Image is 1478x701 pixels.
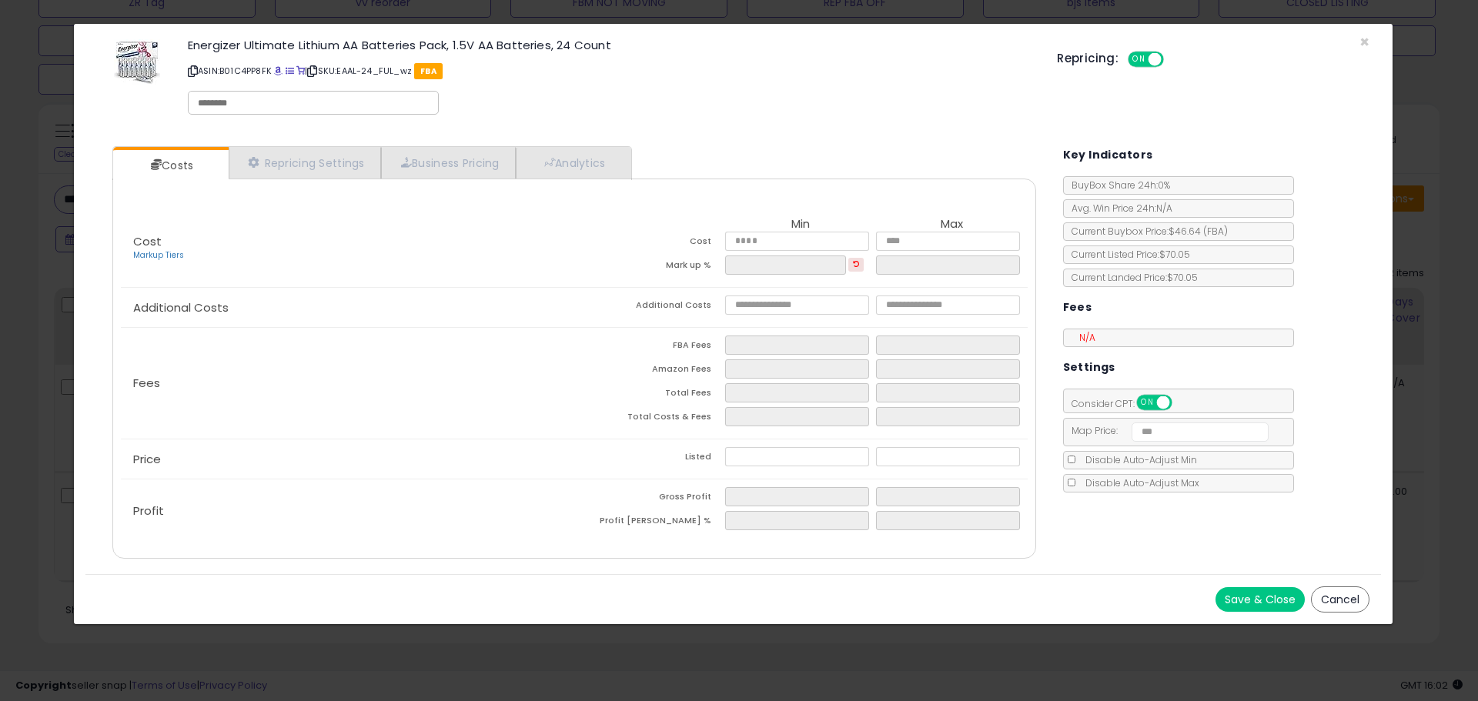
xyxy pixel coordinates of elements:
span: OFF [1169,396,1194,409]
a: All offer listings [286,65,294,77]
span: FBA [414,63,443,79]
td: Amazon Fees [574,359,725,383]
th: Max [876,218,1027,232]
a: Business Pricing [381,147,516,179]
span: OFF [1162,53,1186,66]
p: Fees [121,377,574,389]
td: Mark up % [574,255,725,279]
span: N/A [1072,331,1095,344]
span: Consider CPT: [1064,397,1192,410]
h3: Energizer Ultimate Lithium AA Batteries Pack, 1.5V AA Batteries, 24 Count [188,39,1034,51]
span: Current Landed Price: $70.05 [1064,271,1198,284]
span: Disable Auto-Adjust Min [1078,453,1197,466]
td: Gross Profit [574,487,725,511]
span: Map Price: [1064,424,1269,437]
h5: Key Indicators [1063,145,1153,165]
p: Additional Costs [121,302,574,314]
span: ON [1138,396,1157,409]
a: Markup Tiers [133,249,184,261]
span: × [1359,31,1369,53]
a: Costs [113,150,227,181]
td: Total Fees [574,383,725,407]
button: Cancel [1311,586,1369,613]
h5: Repricing: [1057,52,1119,65]
span: Disable Auto-Adjust Max [1078,476,1199,489]
img: 51e-2N1QkBL._SL60_.jpg [114,39,160,85]
td: Cost [574,232,725,255]
span: $46.64 [1169,225,1228,238]
a: Analytics [516,147,630,179]
span: Current Listed Price: $70.05 [1064,248,1190,261]
button: Save & Close [1216,587,1305,612]
p: Profit [121,505,574,517]
span: ( FBA ) [1203,225,1228,238]
p: Price [121,453,574,466]
span: BuyBox Share 24h: 0% [1064,179,1170,192]
a: Your listing only [296,65,305,77]
td: Profit [PERSON_NAME] % [574,511,725,535]
span: Current Buybox Price: [1064,225,1228,238]
span: ON [1129,53,1149,66]
span: Avg. Win Price 24h: N/A [1064,202,1172,215]
h5: Fees [1063,298,1092,317]
td: Listed [574,447,725,471]
td: Total Costs & Fees [574,407,725,431]
p: Cost [121,235,574,262]
td: Additional Costs [574,295,725,319]
a: BuyBox page [274,65,283,77]
h5: Settings [1063,358,1115,377]
a: Repricing Settings [229,147,381,179]
td: FBA Fees [574,335,725,359]
p: ASIN: B01C4PP8FK | SKU: EAAL-24_FUL_wz [188,58,1034,83]
th: Min [725,218,876,232]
